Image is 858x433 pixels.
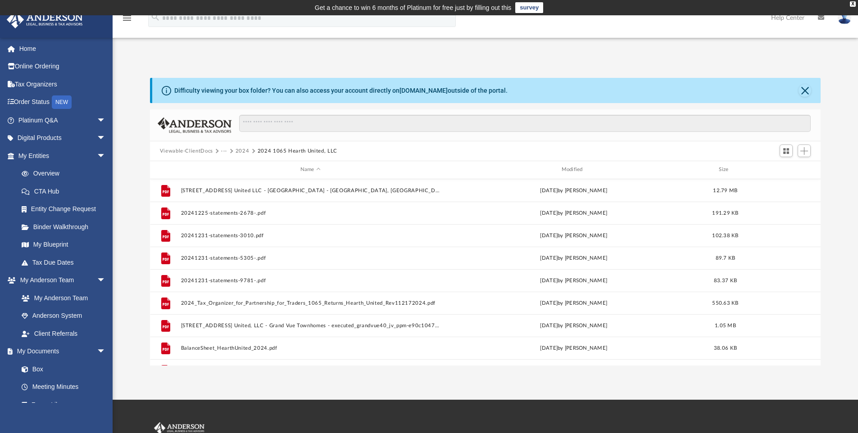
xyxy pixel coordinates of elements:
[444,321,704,329] div: [DATE] by [PERSON_NAME]
[13,325,115,343] a: Client Referrals
[13,378,115,396] a: Meeting Minutes
[6,40,119,58] a: Home
[154,166,177,174] div: id
[13,218,119,236] a: Binder Walkthrough
[444,299,704,307] div: [DATE] by [PERSON_NAME]
[515,2,543,13] a: survey
[13,236,115,254] a: My Blueprint
[707,166,743,174] div: Size
[6,111,119,129] a: Platinum Q&Aarrow_drop_down
[6,271,115,289] a: My Anderson Teamarrow_drop_down
[6,129,119,147] a: Digital Productsarrow_drop_down
[160,147,213,155] button: Viewable-ClientDocs
[838,11,851,24] img: User Pic
[780,144,793,157] button: Switch to Grid View
[715,255,735,260] span: 89.7 KB
[13,253,119,271] a: Tax Due Dates
[315,2,512,13] div: Get a chance to win 6 months of Platinum for free just by filling out this
[6,147,119,165] a: My Entitiesarrow_drop_down
[798,144,811,157] button: Add
[444,254,704,262] div: [DATE] by [PERSON_NAME]
[712,210,738,215] span: 191.29 KB
[712,300,738,305] span: 550.63 KB
[13,289,110,307] a: My Anderson Team
[97,147,115,165] span: arrow_drop_down
[13,396,110,414] a: Forms Library
[714,345,737,350] span: 38.06 KB
[181,233,440,239] button: 20241231-statements-3010.pdf
[97,271,115,290] span: arrow_drop_down
[6,75,119,93] a: Tax Organizers
[444,209,704,217] div: [DATE] by [PERSON_NAME]
[150,12,160,22] i: search
[150,179,821,365] div: grid
[181,278,440,284] button: 20241231-statements-9781-.pdf
[181,300,440,306] button: 2024_Tax_Organizer_for_Partnership_for_Traders_1065_Returns_Hearth_United_Rev112172024.pdf
[258,147,337,155] button: 2024 1065 Hearth United, LLC
[239,115,811,132] input: Search files and folders
[181,323,440,329] button: [STREET_ADDRESS] United, LLC - Grand Vue Townhomes - executed_grandvue40_jv_ppm-e90c1047-0848-4c1...
[6,93,119,112] a: Order StatusNEW
[181,345,440,351] button: BalanceSheet_HearthUnited_2024.pdf
[13,182,119,200] a: CTA Hub
[714,278,737,283] span: 83.37 KB
[180,166,440,174] div: Name
[13,307,115,325] a: Anderson System
[97,129,115,148] span: arrow_drop_down
[747,166,810,174] div: id
[444,231,704,239] div: [DATE] by [PERSON_NAME]
[52,95,72,109] div: NEW
[444,344,704,352] div: [DATE] by [PERSON_NAME]
[713,188,737,193] span: 12.79 MB
[715,323,736,328] span: 1.05 MB
[181,255,440,261] button: 20241231-statements-5305-.pdf
[181,188,440,194] button: [STREET_ADDRESS] United LLC - [GEOGRAPHIC_DATA] - [GEOGRAPHIC_DATA], [GEOGRAPHIC_DATA] Closing Do...
[712,233,738,238] span: 102.38 KB
[181,210,440,216] button: 20241225-statements-2678-.pdf
[13,360,110,378] a: Box
[122,13,132,23] i: menu
[13,200,119,218] a: Entity Change Request
[122,17,132,23] a: menu
[444,276,704,284] div: [DATE] by [PERSON_NAME]
[799,84,811,97] button: Close
[6,343,115,361] a: My Documentsarrow_drop_down
[444,166,703,174] div: Modified
[97,343,115,361] span: arrow_drop_down
[6,58,119,76] a: Online Ordering
[444,186,704,194] div: [DATE] by [PERSON_NAME]
[97,111,115,130] span: arrow_drop_down
[13,165,119,183] a: Overview
[221,147,227,155] button: ···
[236,147,250,155] button: 2024
[399,87,448,94] a: [DOMAIN_NAME]
[4,11,86,28] img: Anderson Advisors Platinum Portal
[174,86,508,95] div: Difficulty viewing your box folder? You can also access your account directly on outside of the p...
[850,1,856,7] div: close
